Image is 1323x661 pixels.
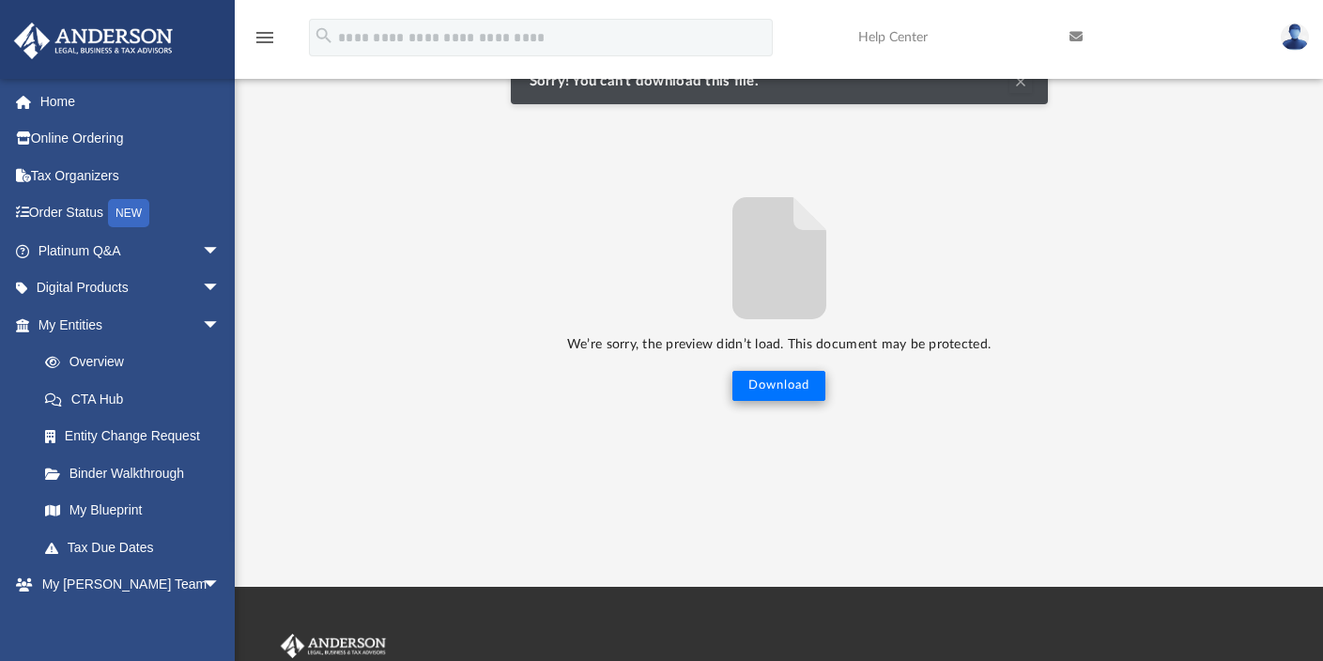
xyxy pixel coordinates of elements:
button: Download [732,371,825,401]
img: Anderson Advisors Platinum Portal [277,634,390,658]
span: arrow_drop_down [202,566,239,605]
i: menu [254,26,276,49]
a: Home [13,83,249,120]
a: Binder Walkthrough [26,454,249,492]
a: My Entitiesarrow_drop_down [13,306,249,344]
a: Platinum Q&Aarrow_drop_down [13,232,249,269]
span: Sorry! You can’t download this file. [530,73,768,90]
a: Order StatusNEW [13,194,249,233]
a: Online Ordering [13,120,249,158]
div: File preview [289,50,1269,534]
p: We’re sorry, the preview didn’t load. This document may be protected. [289,333,1269,357]
img: Anderson Advisors Platinum Portal [8,23,178,59]
span: arrow_drop_down [202,232,239,270]
a: My [PERSON_NAME] Teamarrow_drop_down [13,566,239,604]
a: menu [254,36,276,49]
a: CTA Hub [26,380,249,418]
a: Overview [26,344,249,381]
i: search [314,25,334,46]
span: arrow_drop_down [202,269,239,308]
div: NEW [108,199,149,227]
a: Entity Change Request [26,418,249,455]
a: Tax Organizers [13,157,249,194]
a: Tax Due Dates [26,529,249,566]
span: arrow_drop_down [202,306,239,345]
button: Clear Notification [1009,70,1032,93]
img: User Pic [1281,23,1309,51]
a: My Blueprint [26,492,239,530]
a: Digital Productsarrow_drop_down [13,269,249,307]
